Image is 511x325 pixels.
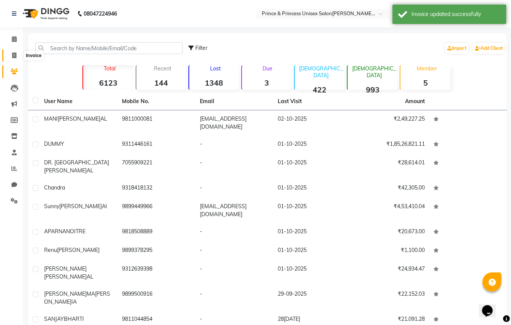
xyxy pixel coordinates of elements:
td: - [195,179,273,198]
span: Filter [195,45,207,51]
div: Invoice [24,51,43,61]
td: ₹22,152.03 [351,285,429,311]
div: Invoice updated successfully [411,10,501,18]
span: Sunny [44,203,59,210]
td: 01-10-2025 [273,260,351,285]
span: chandra [44,184,65,191]
p: [DEMOGRAPHIC_DATA] [351,65,397,79]
span: DR. [GEOGRAPHIC_DATA] [44,159,109,166]
td: 9899500916 [117,285,195,311]
strong: 5 [400,78,450,88]
td: 7055909221 [117,154,195,179]
td: ₹20,673.00 [351,223,429,242]
td: ₹1,85,26,821.11 [351,135,429,154]
span: [PERSON_NAME]AL [44,167,93,174]
span: [PERSON_NAME]AL [44,273,93,280]
strong: 1348 [189,78,239,88]
th: User Name [40,93,117,110]
td: 9312639398 [117,260,195,285]
td: [EMAIL_ADDRESS][DOMAIN_NAME] [195,198,273,223]
iframe: chat widget [479,295,503,317]
td: ₹28,614.01 [351,154,429,179]
td: 01-10-2025 [273,154,351,179]
span: [PERSON_NAME] [57,247,100,253]
td: 29-09-2025 [273,285,351,311]
td: 01-10-2025 [273,198,351,223]
span: SANJAY [44,315,64,322]
td: [EMAIL_ADDRESS][DOMAIN_NAME] [195,110,273,135]
td: - [195,135,273,154]
th: Mobile No. [117,93,195,110]
strong: 3 [242,78,292,88]
td: 9899449966 [117,198,195,223]
b: 08047224946 [84,3,117,24]
strong: 144 [136,78,186,88]
a: Add Client [473,43,505,54]
img: logo [19,3,71,24]
span: Renu [44,247,57,253]
span: [PERSON_NAME]al [59,203,107,210]
td: 02-10-2025 [273,110,351,135]
td: 9899378295 [117,242,195,260]
span: APARNA [44,228,66,235]
span: MANI [44,115,58,122]
td: ₹2,49,227.25 [351,110,429,135]
p: [DEMOGRAPHIC_DATA] [298,65,345,79]
td: ₹24,934.47 [351,260,429,285]
td: - [195,285,273,311]
strong: 993 [348,85,397,94]
strong: 6123 [83,78,133,88]
th: Email [195,93,273,110]
th: Last Visit [273,93,351,110]
td: 01-10-2025 [273,242,351,260]
p: Due [244,65,292,72]
p: Recent [139,65,186,72]
td: 01-10-2025 [273,135,351,154]
td: ₹4,53,410.04 [351,198,429,223]
strong: 422 [295,85,345,94]
td: 9318418132 [117,179,195,198]
p: Lost [192,65,239,72]
td: 9811000081 [117,110,195,135]
span: BHARTI [64,315,84,322]
a: Import [445,43,468,54]
th: Amount [400,93,429,110]
span: DUMMY [44,140,64,147]
td: 01-10-2025 [273,223,351,242]
td: - [195,154,273,179]
td: 9311446161 [117,135,195,154]
td: - [195,223,273,242]
input: Search by Name/Mobile/Email/Code [35,42,183,54]
p: Total [86,65,133,72]
td: - [195,260,273,285]
span: NOITRE [66,228,85,235]
td: ₹1,100.00 [351,242,429,260]
span: [PERSON_NAME]MA [44,290,95,297]
td: - [195,242,273,260]
td: 9818508889 [117,223,195,242]
p: Member [403,65,450,72]
span: [PERSON_NAME] [44,265,87,272]
td: 01-10-2025 [273,179,351,198]
span: [PERSON_NAME]AL [58,115,107,122]
td: ₹42,305.00 [351,179,429,198]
